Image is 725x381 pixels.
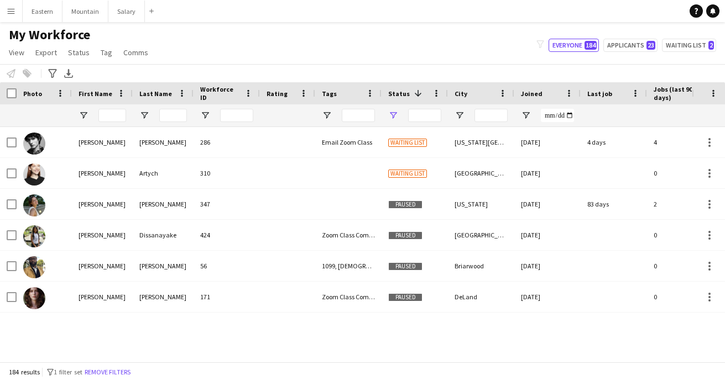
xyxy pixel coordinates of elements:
input: Tags Filter Input [342,109,375,122]
div: 83 days [581,189,647,219]
div: [PERSON_NAME] [72,189,133,219]
div: Briarwood [448,251,514,281]
div: Zoom Class Completed [315,220,382,250]
img: Alain Ligonde [23,256,45,278]
app-action-btn: Advanced filters [46,67,59,80]
span: Workforce ID [200,85,240,102]
div: 310 [194,158,260,188]
div: [DATE] [514,158,581,188]
div: [PERSON_NAME] [72,220,133,250]
div: [US_STATE][GEOGRAPHIC_DATA] [448,127,514,157]
div: [DATE] [514,127,581,157]
div: 2 [647,189,719,219]
div: [PERSON_NAME] [72,158,133,188]
div: [PERSON_NAME] [72,127,133,157]
span: Waiting list [388,170,427,178]
button: Eastern [23,1,62,22]
span: Comms [123,47,148,57]
button: Open Filter Menu [79,110,88,120]
div: 0 [647,251,719,281]
div: 4 days [581,127,647,157]
div: [PERSON_NAME] [133,282,194,312]
div: [PERSON_NAME] [133,127,194,157]
div: [PERSON_NAME] [133,189,194,219]
img: Adeline Van Buskirk [23,194,45,216]
span: Jobs (last 90 days) [654,85,699,102]
div: Email Zoom Class [315,127,382,157]
span: Last Name [139,89,172,98]
div: [PERSON_NAME] [133,251,194,281]
button: Open Filter Menu [455,110,465,120]
div: 286 [194,127,260,157]
div: 0 [647,220,719,250]
span: 1 filter set [54,368,82,376]
a: Export [31,45,61,60]
div: 171 [194,282,260,312]
span: Status [68,47,90,57]
img: Amelia Lunde [23,287,45,309]
input: Last Name Filter Input [159,109,187,122]
div: 4 [647,127,719,157]
span: Status [388,89,410,98]
div: [GEOGRAPHIC_DATA] [448,220,514,250]
span: 184 [585,41,597,50]
span: Paused [388,293,423,301]
div: 424 [194,220,260,250]
input: Joined Filter Input [541,109,574,122]
div: 56 [194,251,260,281]
span: Last job [587,89,612,98]
span: 23 [646,41,655,50]
div: [DATE] [514,189,581,219]
span: Tag [101,47,112,57]
div: Dissanayake [133,220,194,250]
div: [GEOGRAPHIC_DATA] [448,158,514,188]
button: Open Filter Menu [200,110,210,120]
button: Open Filter Menu [521,110,531,120]
a: View [4,45,29,60]
div: [US_STATE] [448,189,514,219]
a: Tag [96,45,117,60]
button: Everyone184 [549,39,599,52]
div: DeLand [448,282,514,312]
div: [PERSON_NAME] [72,282,133,312]
span: Paused [388,200,423,209]
div: [DATE] [514,251,581,281]
span: Waiting list [388,139,427,147]
span: 2 [708,41,714,50]
div: 0 [647,158,719,188]
span: Tags [322,89,337,98]
button: Open Filter Menu [388,110,398,120]
span: City [455,89,467,98]
span: Joined [521,89,543,98]
app-action-btn: Export XLSX [62,67,75,80]
div: 0 [647,282,719,312]
button: Waiting list2 [662,39,716,52]
div: Artych [133,158,194,188]
div: 347 [194,189,260,219]
span: Rating [267,89,288,98]
img: Agnes Artych [23,163,45,186]
input: City Filter Input [474,109,508,122]
button: Applicants23 [603,39,658,52]
a: Comms [119,45,153,60]
span: Photo [23,89,42,98]
div: [PERSON_NAME] [72,251,133,281]
span: Paused [388,262,423,271]
div: Zoom Class Completed [315,282,382,312]
div: 1099, [DEMOGRAPHIC_DATA], [US_STATE], Travel Team [315,251,382,281]
input: First Name Filter Input [98,109,126,122]
div: [DATE] [514,220,581,250]
img: Akhila Dissanayake [23,225,45,247]
button: Remove filters [82,366,133,378]
a: Status [64,45,94,60]
button: Salary [108,1,145,22]
span: My Workforce [9,27,90,43]
span: View [9,47,24,57]
input: Workforce ID Filter Input [220,109,253,122]
span: Export [35,47,57,57]
div: [DATE] [514,282,581,312]
button: Open Filter Menu [139,110,149,120]
button: Open Filter Menu [322,110,332,120]
img: Addison Stender [23,133,45,155]
span: Paused [388,231,423,240]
